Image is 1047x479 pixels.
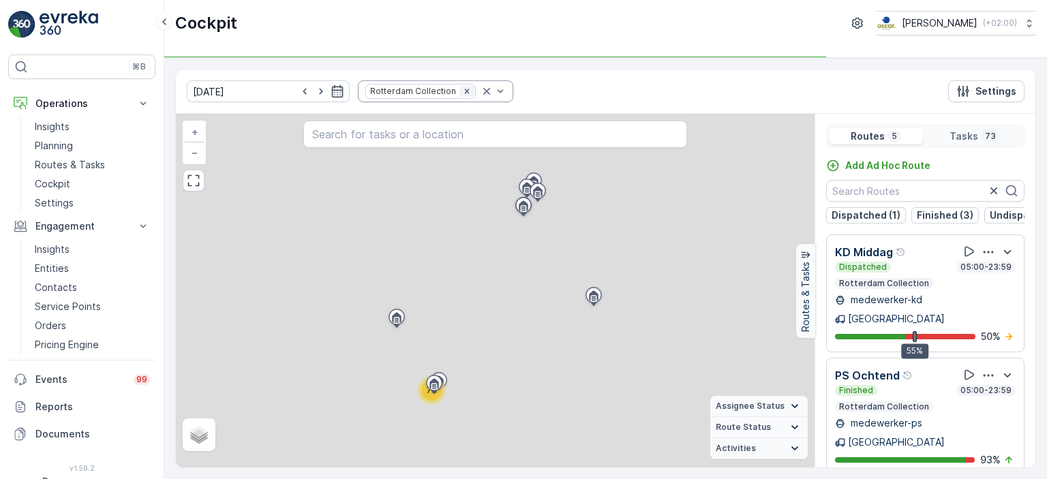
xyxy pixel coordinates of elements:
p: Routes [851,129,885,143]
a: Pricing Engine [29,335,155,354]
span: + [192,126,198,138]
p: Settings [975,84,1016,98]
p: Planning [35,139,73,153]
div: Help Tooltip Icon [896,247,907,258]
p: Add Ad Hoc Route [845,159,930,172]
a: Settings [29,194,155,213]
p: Finished [838,385,875,396]
p: [GEOGRAPHIC_DATA] [848,312,945,326]
p: Events [35,373,125,386]
button: Operations [8,90,155,117]
span: − [192,146,198,158]
p: Rotterdam Collection [838,401,930,412]
span: Assignee Status [716,401,785,412]
a: Layers [184,420,214,450]
p: KD Middag [835,244,893,260]
p: 05:00-23:59 [959,385,1013,396]
p: Cockpit [35,177,70,191]
a: Add Ad Hoc Route [826,159,930,172]
p: Routes & Tasks [35,158,105,172]
button: Settings [948,80,1025,102]
span: Route Status [716,422,771,433]
p: medewerker-ps [848,416,922,430]
p: Insights [35,120,70,134]
p: Cockpit [175,12,237,34]
a: Cockpit [29,174,155,194]
summary: Activities [710,438,808,459]
a: Insights [29,117,155,136]
p: Operations [35,97,128,110]
button: [PERSON_NAME](+02:00) [877,11,1036,35]
button: Finished (3) [911,207,979,223]
input: dd/mm/yyyy [187,80,350,102]
a: Events99 [8,366,155,393]
a: Zoom In [184,122,204,142]
p: [PERSON_NAME] [902,16,977,30]
p: Finished (3) [917,208,973,222]
p: Pricing Engine [35,338,99,352]
p: ( +02:00 ) [983,18,1017,29]
input: Search for tasks or a location [303,121,686,148]
img: logo_light-DOdMpM7g.png [40,11,98,38]
p: 05:00-23:59 [959,262,1013,273]
p: Dispatched [838,262,888,273]
div: 55% [901,343,928,358]
p: Entities [35,262,69,275]
a: Reports [8,393,155,420]
a: Insights [29,240,155,259]
a: Orders [29,316,155,335]
img: logo [8,11,35,38]
p: medewerker-kd [848,293,922,307]
button: Engagement [8,213,155,240]
div: Help Tooltip Icon [902,370,913,381]
p: ⌘B [132,61,146,72]
a: Zoom Out [184,142,204,163]
div: Rotterdam Collection [366,84,458,97]
button: Dispatched (1) [826,207,906,223]
summary: Assignee Status [710,396,808,417]
a: Contacts [29,278,155,297]
p: Routes & Tasks [799,261,813,331]
p: Contacts [35,281,77,294]
div: 73 [418,377,445,404]
a: Planning [29,136,155,155]
img: basis-logo_rgb2x.png [877,16,896,31]
p: 50 % [981,330,1001,343]
span: Activities [716,443,756,454]
p: Engagement [35,219,128,233]
input: Search Routes [826,180,1025,202]
a: Routes & Tasks [29,155,155,174]
summary: Route Status [710,417,808,438]
p: Settings [35,196,74,210]
p: Documents [35,427,150,441]
p: 99 [136,374,147,385]
p: 73 [984,131,997,142]
p: 93 % [980,453,1001,467]
p: Service Points [35,300,101,313]
p: Rotterdam Collection [838,278,930,289]
span: v 1.50.2 [8,464,155,472]
p: 5 [890,131,898,142]
a: Documents [8,420,155,448]
div: Remove Rotterdam Collection [459,86,474,97]
a: Entities [29,259,155,278]
p: PS Ochtend [835,367,900,384]
p: Orders [35,319,66,333]
p: [GEOGRAPHIC_DATA] [848,435,945,449]
p: Dispatched (1) [832,208,900,222]
p: Reports [35,400,150,414]
p: Tasks [950,129,978,143]
p: Insights [35,243,70,256]
a: Service Points [29,297,155,316]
